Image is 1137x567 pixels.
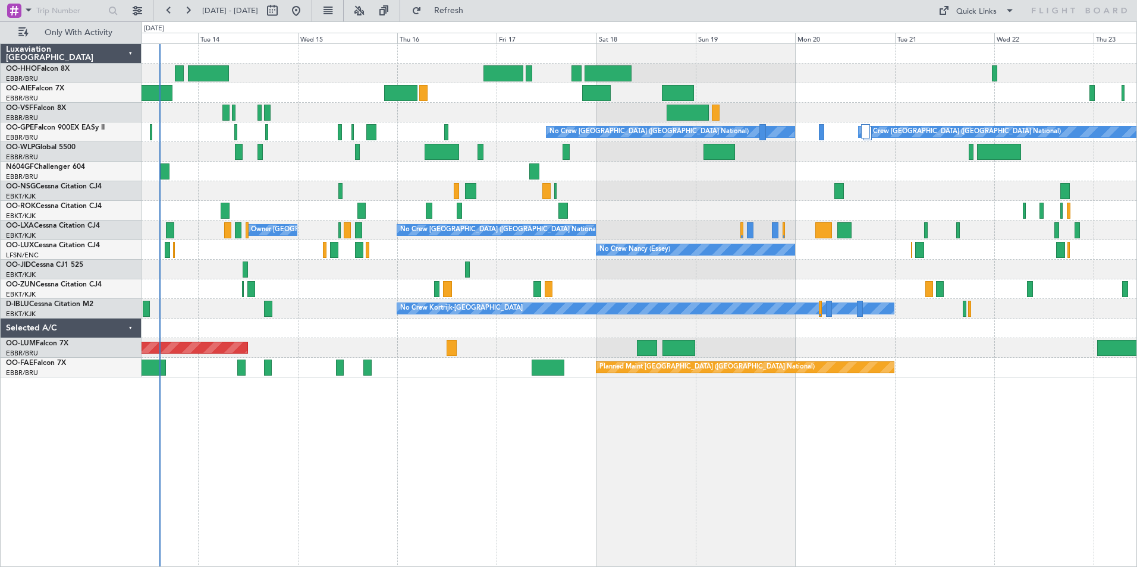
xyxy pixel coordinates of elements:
a: EBBR/BRU [6,133,38,142]
div: Sat 18 [596,33,696,43]
div: No Crew Kortrijk-[GEOGRAPHIC_DATA] [400,300,523,317]
div: No Crew [GEOGRAPHIC_DATA] ([GEOGRAPHIC_DATA] National) [400,221,599,239]
div: Owner [GEOGRAPHIC_DATA]-[GEOGRAPHIC_DATA] [251,221,412,239]
input: Trip Number [36,2,105,20]
div: Planned Maint [GEOGRAPHIC_DATA] ([GEOGRAPHIC_DATA] National) [599,358,815,376]
a: EBKT/KJK [6,212,36,220]
a: EBBR/BRU [6,368,38,377]
span: OO-LXA [6,222,34,229]
div: Wed 22 [994,33,1094,43]
span: OO-WLP [6,144,35,151]
a: EBBR/BRU [6,153,38,162]
span: OO-LUM [6,340,36,347]
a: OO-GPEFalcon 900EX EASy II [6,124,105,131]
div: Mon 13 [99,33,198,43]
span: OO-HHO [6,65,37,73]
a: OO-LXACessna Citation CJ4 [6,222,100,229]
div: No Crew Nancy (Essey) [599,241,670,259]
span: [DATE] - [DATE] [202,5,258,16]
div: Quick Links [956,6,997,18]
span: D-IBLU [6,301,29,308]
a: EBBR/BRU [6,114,38,122]
a: OO-ROKCessna Citation CJ4 [6,203,102,210]
a: EBBR/BRU [6,172,38,181]
span: OO-ROK [6,203,36,210]
a: LFSN/ENC [6,251,39,260]
div: Wed 15 [298,33,397,43]
a: N604GFChallenger 604 [6,163,85,171]
a: OO-LUMFalcon 7X [6,340,68,347]
span: OO-LUX [6,242,34,249]
span: OO-JID [6,262,31,269]
button: Only With Activity [13,23,129,42]
a: EBKT/KJK [6,270,36,279]
a: EBBR/BRU [6,349,38,358]
a: OO-NSGCessna Citation CJ4 [6,183,102,190]
a: OO-VSFFalcon 8X [6,105,66,112]
a: EBKT/KJK [6,231,36,240]
span: OO-VSF [6,105,33,112]
span: OO-NSG [6,183,36,190]
span: Refresh [424,7,474,15]
a: D-IBLUCessna Citation M2 [6,301,93,308]
a: OO-HHOFalcon 8X [6,65,70,73]
div: [DATE] [144,24,164,34]
a: OO-ZUNCessna Citation CJ4 [6,281,102,288]
div: Sun 19 [696,33,795,43]
a: OO-JIDCessna CJ1 525 [6,262,83,269]
a: OO-AIEFalcon 7X [6,85,64,92]
div: Tue 14 [198,33,297,43]
a: OO-FAEFalcon 7X [6,360,66,367]
span: OO-AIE [6,85,32,92]
button: Refresh [406,1,478,20]
a: EBBR/BRU [6,94,38,103]
div: Fri 17 [497,33,596,43]
span: OO-FAE [6,360,33,367]
div: No Crew [GEOGRAPHIC_DATA] ([GEOGRAPHIC_DATA] National) [862,123,1061,141]
div: Mon 20 [795,33,894,43]
span: OO-ZUN [6,281,36,288]
div: No Crew [GEOGRAPHIC_DATA] ([GEOGRAPHIC_DATA] National) [549,123,749,141]
a: EBKT/KJK [6,310,36,319]
span: OO-GPE [6,124,34,131]
a: EBBR/BRU [6,74,38,83]
div: Thu 16 [397,33,497,43]
button: Quick Links [932,1,1020,20]
span: N604GF [6,163,34,171]
a: EBKT/KJK [6,290,36,299]
a: EBKT/KJK [6,192,36,201]
div: Tue 21 [895,33,994,43]
span: Only With Activity [31,29,125,37]
a: OO-LUXCessna Citation CJ4 [6,242,100,249]
a: OO-WLPGlobal 5500 [6,144,76,151]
